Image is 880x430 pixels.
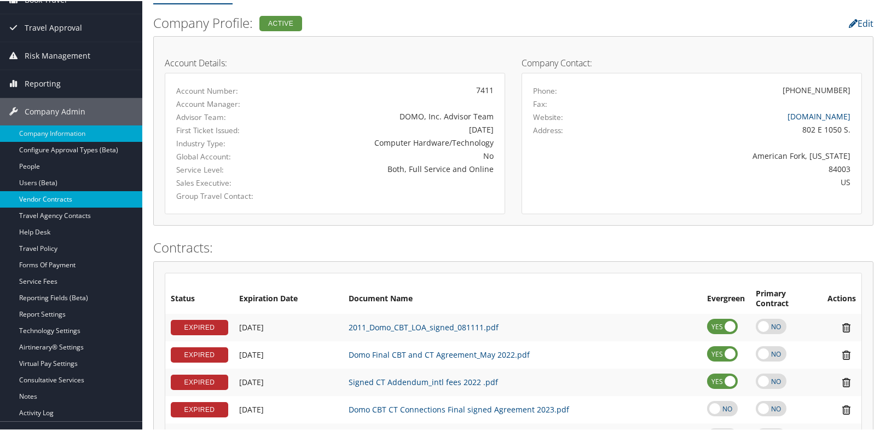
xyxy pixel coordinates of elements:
div: US [617,175,851,187]
div: DOMO, Inc. Advisor Team [287,110,494,121]
label: Website: [533,111,563,122]
label: Address: [533,124,563,135]
a: [DOMAIN_NAME] [788,110,850,121]
span: [DATE] [239,348,264,359]
div: EXPIRED [171,401,228,416]
div: Active [259,15,302,30]
span: Company Admin [25,97,85,124]
div: 7411 [287,83,494,95]
th: Evergreen [702,283,750,313]
th: Status [165,283,234,313]
label: Sales Executive: [176,176,271,187]
div: 802 E 1050 S. [617,123,851,134]
a: Signed CT Addendum_intl fees 2022 .pdf [349,376,498,386]
th: Actions [822,283,861,313]
h4: Account Details: [165,58,505,66]
th: Expiration Date [234,283,343,313]
label: Account Manager: [176,98,271,108]
div: Add/Edit Date [239,404,338,414]
label: First Ticket Issued: [176,124,271,135]
a: 2011_Domo_CBT_LOA_signed_081111.pdf [349,321,499,331]
div: No [287,149,494,160]
h2: Contracts: [153,237,873,256]
label: Account Number: [176,84,271,95]
div: EXPIRED [171,374,228,389]
div: Both, Full Service and Online [287,162,494,174]
a: Edit [849,16,873,28]
label: Industry Type: [176,137,271,148]
i: Remove Contract [837,321,856,332]
i: Remove Contract [837,403,856,415]
label: Advisor Team: [176,111,271,122]
label: Fax: [533,98,547,108]
div: American Fork, [US_STATE] [617,149,851,160]
div: [PHONE_NUMBER] [783,83,850,95]
th: Document Name [343,283,702,313]
span: Travel Approval [25,13,82,41]
div: Add/Edit Date [239,322,338,331]
label: Service Level: [176,163,271,174]
span: Risk Management [25,41,90,68]
i: Remove Contract [837,376,856,387]
span: [DATE] [239,376,264,386]
span: Reporting [25,69,61,96]
label: Group Travel Contact: [176,190,271,200]
h2: Company Profile: [153,13,628,31]
div: EXPIRED [171,346,228,362]
div: Add/Edit Date [239,376,338,386]
th: Primary Contract [750,283,822,313]
div: Computer Hardware/Technology [287,136,494,147]
span: [DATE] [239,321,264,331]
div: 84003 [617,162,851,174]
h4: Company Contact: [522,58,862,66]
label: Global Account: [176,150,271,161]
label: Phone: [533,84,557,95]
a: Domo CBT CT Connections Final signed Agreement 2023.pdf [349,403,569,414]
div: EXPIRED [171,319,228,334]
a: Domo Final CBT and CT Agreement_May 2022.pdf [349,348,530,359]
div: [DATE] [287,123,494,134]
div: Add/Edit Date [239,349,338,359]
i: Remove Contract [837,348,856,360]
span: [DATE] [239,403,264,414]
